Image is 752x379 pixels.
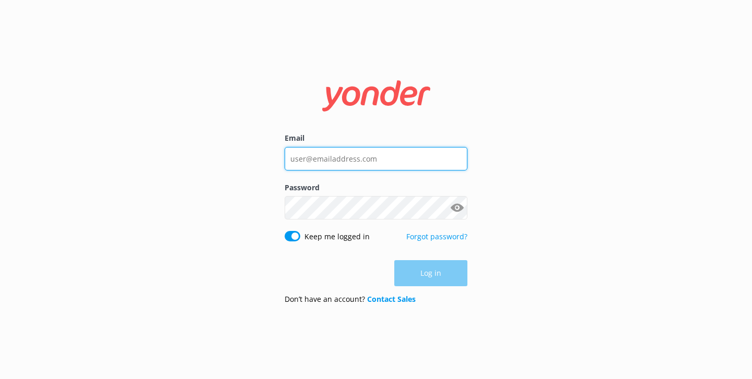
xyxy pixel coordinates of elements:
a: Forgot password? [406,231,467,241]
label: Keep me logged in [304,231,370,242]
label: Password [285,182,467,193]
p: Don’t have an account? [285,294,416,305]
label: Email [285,132,467,144]
input: user@emailaddress.com [285,147,467,170]
a: Contact Sales [367,294,416,304]
button: Show password [446,198,467,218]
